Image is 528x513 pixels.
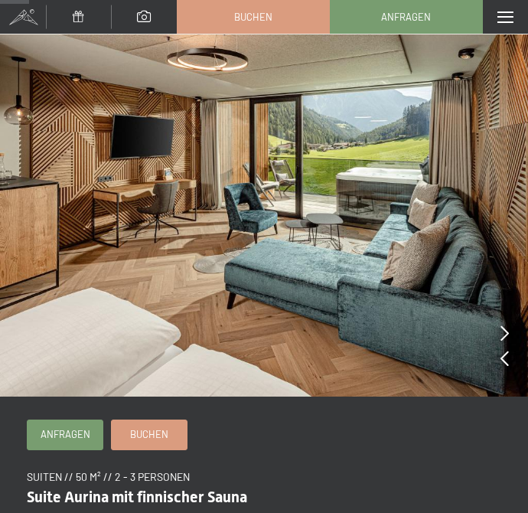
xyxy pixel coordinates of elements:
[130,427,168,441] span: Buchen
[234,10,272,24] span: Buchen
[41,427,90,441] span: Anfragen
[178,1,329,33] a: Buchen
[331,1,482,33] a: Anfragen
[28,420,103,449] a: Anfragen
[27,470,190,483] span: Suiten // 50 m² // 2 - 3 Personen
[112,420,187,449] a: Buchen
[381,10,431,24] span: Anfragen
[27,488,247,506] span: Suite Aurina mit finnischer Sauna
